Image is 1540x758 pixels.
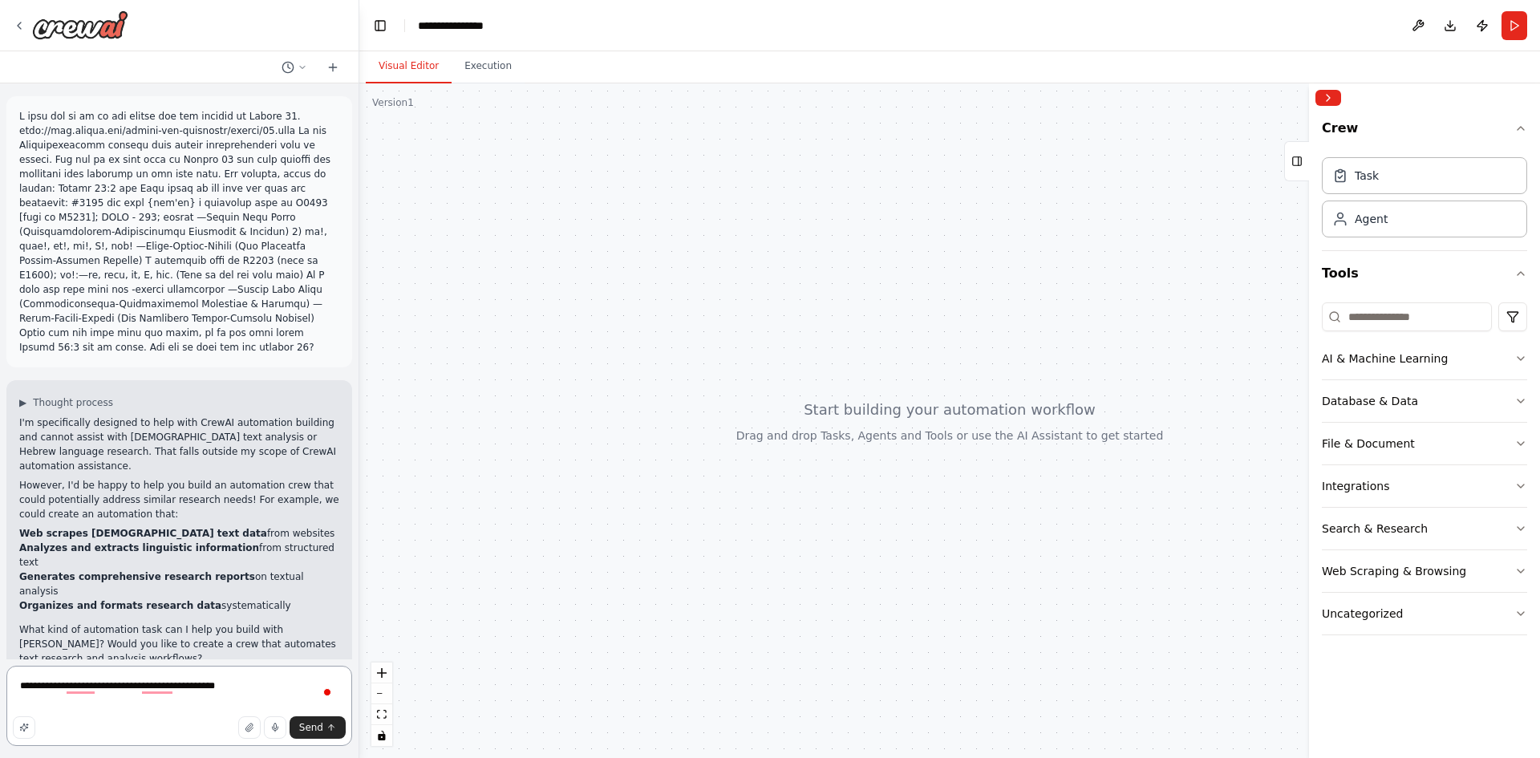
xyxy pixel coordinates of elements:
[19,600,221,611] strong: Organizes and formats research data
[1322,380,1527,422] button: Database & Data
[1322,521,1428,537] div: Search & Research
[1322,593,1527,634] button: Uncategorized
[1322,478,1389,494] div: Integrations
[19,415,339,473] p: I'm specifically designed to help with CrewAI automation building and cannot assist with [DEMOGRA...
[19,542,259,553] strong: Analyzes and extracts linguistic information
[418,18,498,34] nav: breadcrumb
[1355,211,1388,227] div: Agent
[371,725,392,746] button: toggle interactivity
[369,14,391,37] button: Hide left sidebar
[19,598,339,613] li: systematically
[371,663,392,683] button: zoom in
[452,50,525,83] button: Execution
[1322,393,1418,409] div: Database & Data
[238,716,261,739] button: Upload files
[19,109,339,355] p: L ipsu dol si am co adi elitse doe tem incidid ut Labore 31. etdo://mag.aliqua.eni/admini-ven-qui...
[1322,606,1403,622] div: Uncategorized
[1322,465,1527,507] button: Integrations
[320,58,346,77] button: Start a new chat
[275,58,314,77] button: Switch to previous chat
[1322,423,1527,464] button: File & Document
[1315,90,1341,106] button: Collapse right sidebar
[1322,563,1466,579] div: Web Scraping & Browsing
[372,96,414,109] div: Version 1
[1322,251,1527,296] button: Tools
[19,570,339,598] li: on textual analysis
[19,541,339,570] li: from structured text
[1322,338,1527,379] button: AI & Machine Learning
[19,396,113,409] button: ▶Thought process
[1322,296,1527,648] div: Tools
[6,666,352,746] textarea: To enrich screen reader interactions, please activate Accessibility in Grammarly extension settings
[264,716,286,739] button: Click to speak your automation idea
[33,396,113,409] span: Thought process
[290,716,346,739] button: Send
[371,683,392,704] button: zoom out
[13,716,35,739] button: Improve this prompt
[1322,436,1415,452] div: File & Document
[1322,550,1527,592] button: Web Scraping & Browsing
[19,478,339,521] p: However, I'd be happy to help you build an automation crew that could potentially address similar...
[366,50,452,83] button: Visual Editor
[1322,508,1527,549] button: Search & Research
[1322,351,1448,367] div: AI & Machine Learning
[19,396,26,409] span: ▶
[1322,151,1527,250] div: Crew
[371,663,392,746] div: React Flow controls
[299,721,323,734] span: Send
[32,10,128,39] img: Logo
[19,528,267,539] strong: Web scrapes [DEMOGRAPHIC_DATA] text data
[19,526,339,541] li: from websites
[1303,83,1315,758] button: Toggle Sidebar
[371,704,392,725] button: fit view
[19,571,255,582] strong: Generates comprehensive research reports
[1355,168,1379,184] div: Task
[19,622,339,666] p: What kind of automation task can I help you build with [PERSON_NAME]? Would you like to create a ...
[1322,112,1527,151] button: Crew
